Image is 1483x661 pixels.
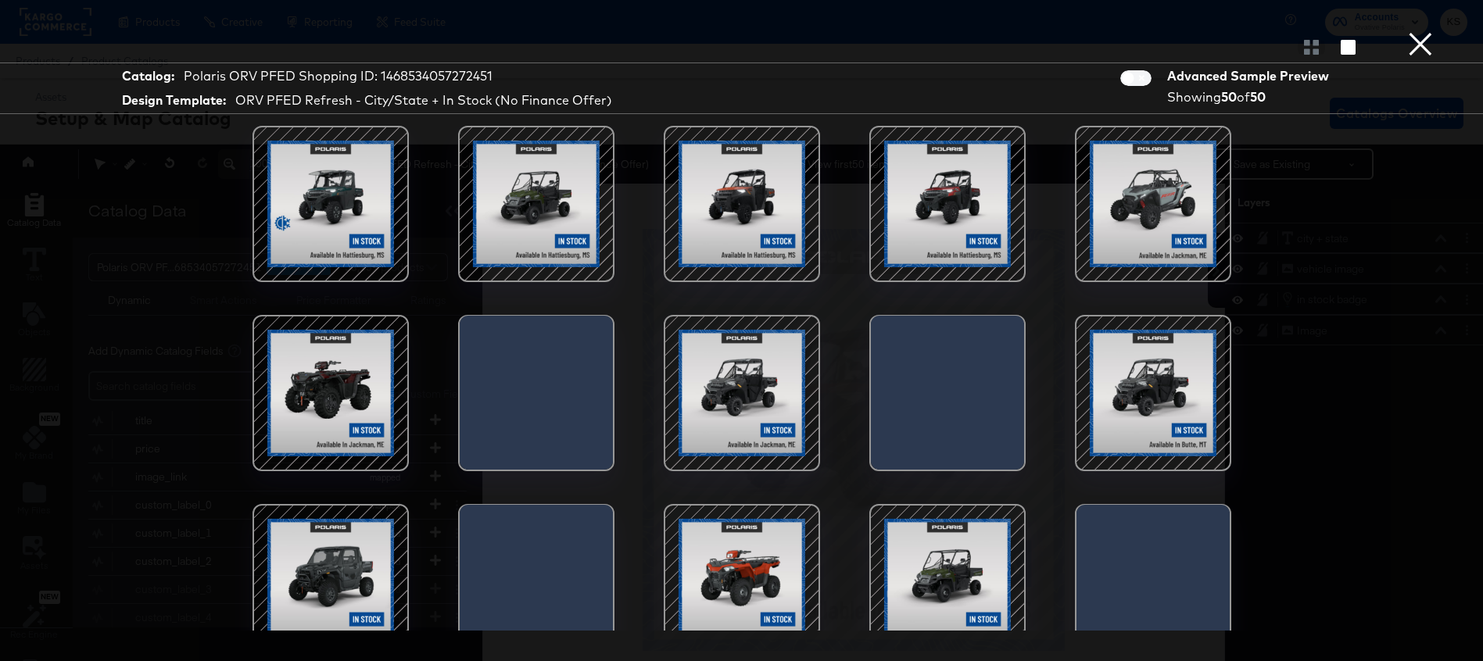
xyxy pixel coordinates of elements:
[122,67,174,85] strong: Catalog:
[122,91,226,109] strong: Design Template:
[235,91,612,109] div: ORV PFED Refresh - City/State + In Stock (No Finance Offer)
[1167,67,1334,85] div: Advanced Sample Preview
[1221,89,1237,105] strong: 50
[1250,89,1266,105] strong: 50
[1167,88,1334,106] div: Showing of
[184,67,493,85] div: Polaris ORV PFED Shopping ID: 1468534057272451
